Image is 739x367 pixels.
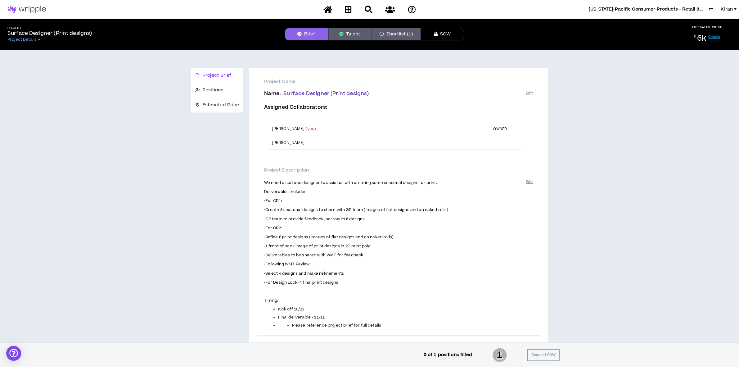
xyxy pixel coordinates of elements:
[264,180,437,186] span: We need a surface designer to assist us with creating some seasonal designs for print.
[283,90,369,97] span: Surface Designer (Print designs)
[264,261,311,267] span: •Following WMT Review:
[306,126,316,131] span: (you)
[264,234,394,240] span: •Refine 6 print designs (images of flat designs and on naked rolls)
[421,28,464,40] button: SOW
[589,6,713,13] button: [US_STATE]-Pacific Consumer Products - Retail & Pro
[328,28,372,40] button: Talent
[7,37,37,42] span: Project Details
[721,6,733,13] span: Kiran
[264,198,282,204] span: •For CR1:
[268,136,486,149] td: [PERSON_NAME]
[202,72,232,79] span: Project Brief
[708,34,720,39] a: Details
[264,225,282,231] span: •For CR2:
[264,78,533,85] p: Project Name
[526,88,533,99] button: Edit
[264,104,526,110] p: Assigned Collaborators :
[285,28,328,40] button: Brief
[278,306,304,312] span: Kick off 10/22
[264,280,338,285] span: •For Design Lock:•4 final print designs
[424,351,472,358] p: 0 of 1 positions filled
[264,271,344,276] span: •Select 4 designs and make refinements
[692,25,722,29] p: ESTIMATED PRICE
[264,91,526,97] p: Name :
[6,346,21,361] div: Open Intercom Messenger
[493,347,507,363] span: 1
[202,102,239,108] span: Estimated Price
[264,252,363,258] span: •Deliverables to be shared with WMT for feedback
[264,216,365,222] span: •GP team to provide feedback, narrow to 6 designs
[694,34,696,40] sup: $
[268,122,486,136] td: [PERSON_NAME]
[527,349,560,361] button: Request SOW
[264,298,278,303] span: Timing:
[264,189,305,195] span: Deliverables include:
[202,87,223,94] span: Positions
[7,30,92,37] p: Surface Designer (Print designs)
[697,33,706,44] span: 6k
[7,26,92,30] h5: Project
[264,243,370,249] span: •1 front of pack image of print designs in 2D print poly
[292,323,381,328] span: Please reference project brief for full details
[372,28,421,40] button: Shortlist (1)
[278,314,325,320] span: Final deliverable - 11/11
[526,177,533,187] button: Edit
[264,207,448,213] span: •Create 8 seasonal designs to share with GP team (images of flat designs and on naked rolls)
[589,6,707,13] span: Georgia-Pacific Consumer Products - Retail & Pro
[264,167,533,174] p: Project Description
